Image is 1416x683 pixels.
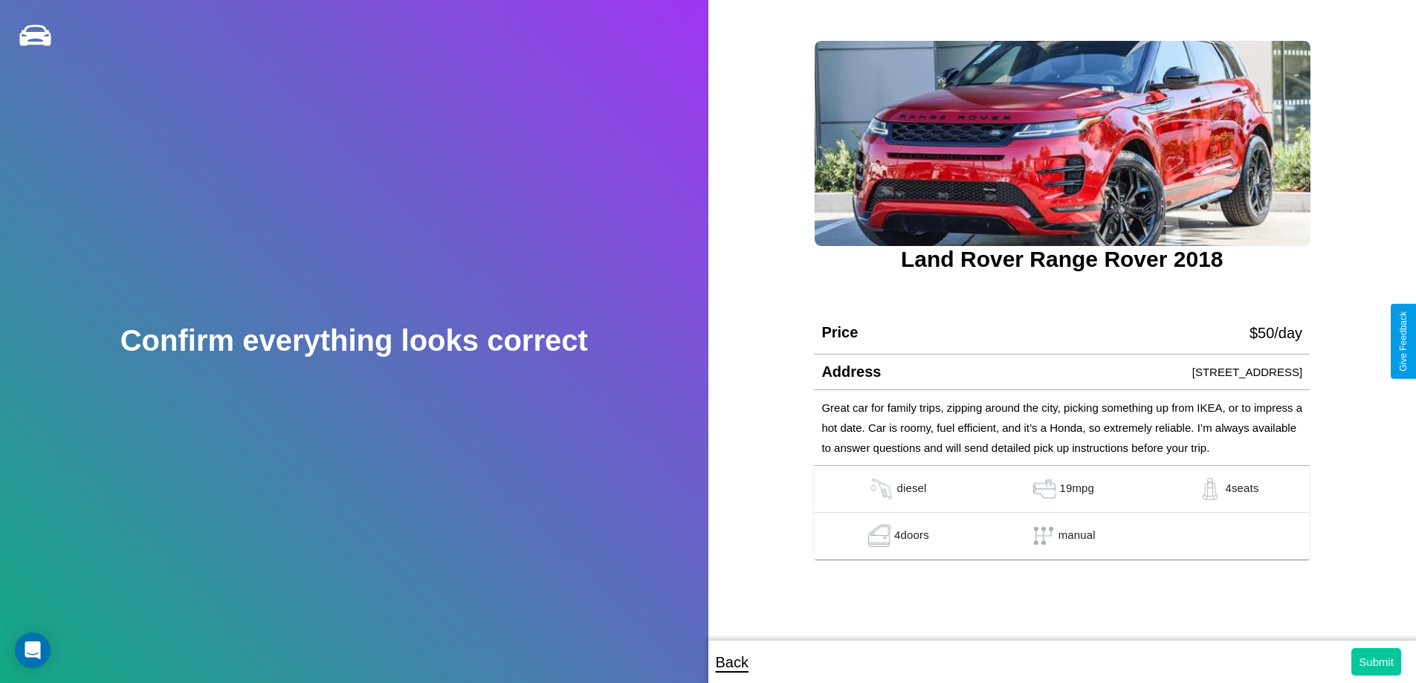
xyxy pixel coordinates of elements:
[1249,320,1302,346] p: $ 50 /day
[1351,648,1401,676] button: Submit
[896,478,926,500] p: diesel
[716,649,749,676] p: Back
[1195,478,1225,500] img: gas
[1029,478,1059,500] img: gas
[1058,525,1096,547] p: manual
[1192,362,1302,382] p: [STREET_ADDRESS]
[15,632,51,668] div: Open Intercom Messenger
[1398,311,1409,372] div: Give Feedback
[821,363,881,381] h4: Address
[814,247,1310,272] h3: Land Rover Range Rover 2018
[1059,478,1094,500] p: 19 mpg
[867,478,896,500] img: gas
[120,324,588,357] h2: Confirm everything looks correct
[821,398,1302,458] p: Great car for family trips, zipping around the city, picking something up from IKEA, or to impres...
[1225,478,1258,500] p: 4 seats
[894,525,929,547] p: 4 doors
[821,324,858,341] h4: Price
[814,466,1310,560] table: simple table
[864,525,894,547] img: gas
